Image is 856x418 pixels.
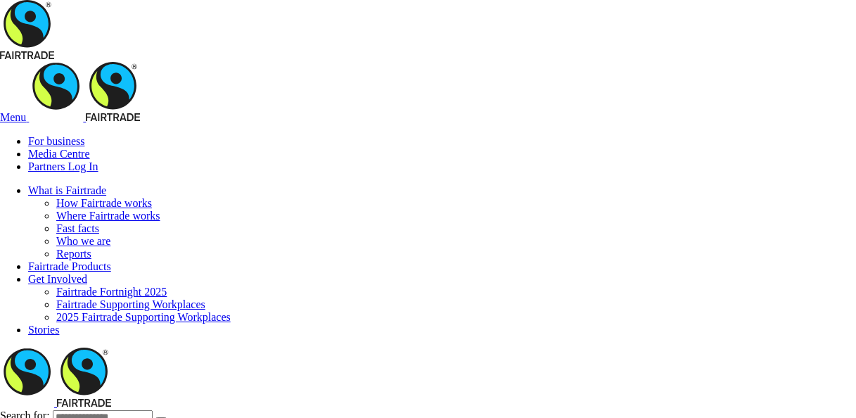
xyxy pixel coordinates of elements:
img: Fairtrade Australia New Zealand logo [86,62,140,121]
a: Media Centre [28,148,90,160]
a: Who we are [56,235,110,247]
a: Get Involved [28,273,87,285]
a: Where Fairtrade works [56,210,160,222]
a: What is Fairtrade [28,184,106,196]
a: Fairtrade Fortnight 2025 [56,286,167,298]
a: Fairtrade Products [28,260,111,272]
a: For business [28,135,84,147]
a: Fast facts [56,222,99,234]
a: Partners Log In [28,160,98,172]
img: Fairtrade Australia New Zealand logo [57,348,111,407]
a: 2025 Fairtrade Supporting Workplaces [56,311,231,323]
a: Fairtrade Supporting Workplaces [56,298,205,310]
a: Reports [56,248,91,260]
a: Stories [28,324,59,336]
img: Fairtrade Australia New Zealand logo [29,62,83,121]
a: How Fairtrade works [56,197,152,209]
